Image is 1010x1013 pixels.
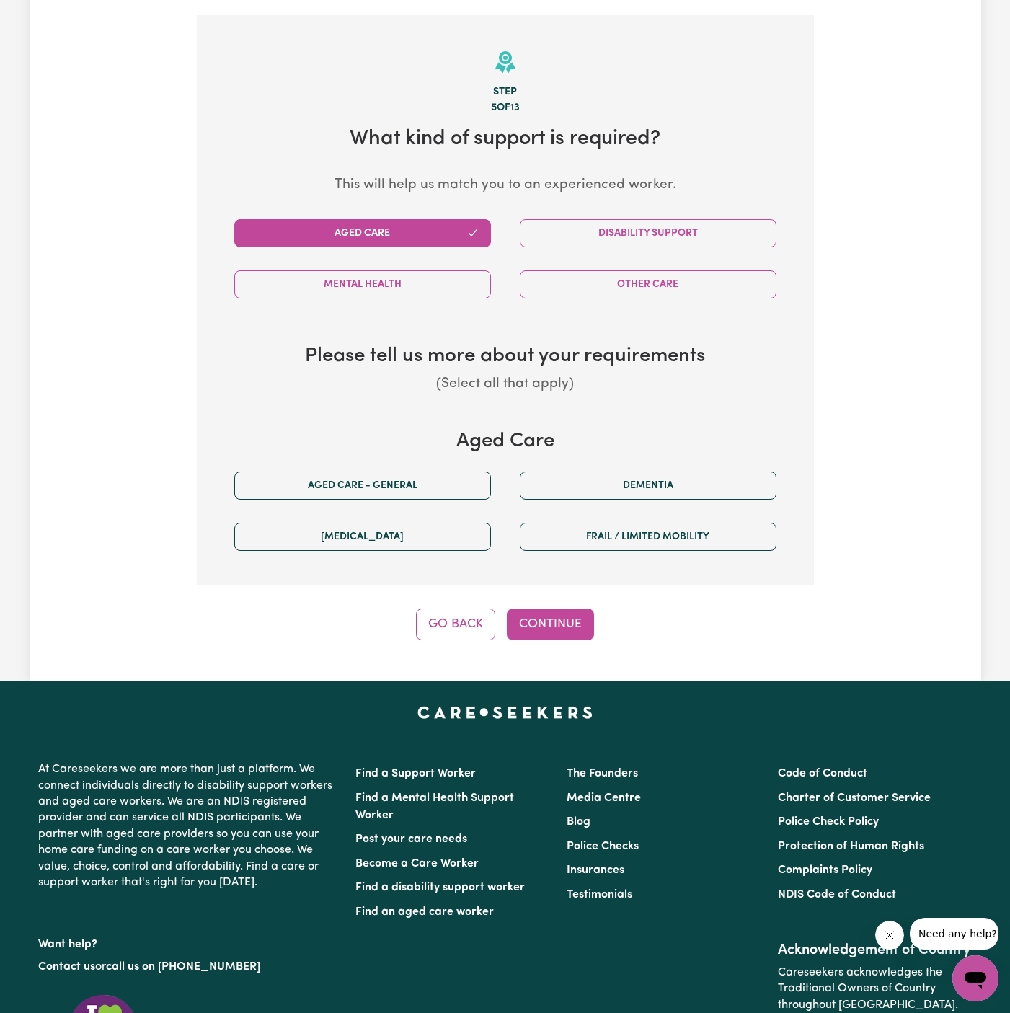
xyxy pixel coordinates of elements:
h3: Aged Care [220,430,791,454]
p: At Careseekers we are more than just a platform. We connect individuals directly to disability su... [38,756,338,896]
p: or [38,953,338,981]
a: Testimonials [567,889,632,901]
a: Protection of Human Rights [778,841,924,852]
p: Want help? [38,931,338,952]
a: Complaints Policy [778,864,872,876]
a: Police Checks [567,841,639,852]
button: Go Back [416,609,495,640]
h2: Acknowledgement of Country [778,942,972,959]
a: NDIS Code of Conduct [778,889,896,901]
p: (Select all that apply) [220,374,791,395]
h2: What kind of support is required? [220,127,791,152]
a: Find a Support Worker [355,768,476,779]
button: Continue [507,609,594,640]
a: Blog [567,816,590,828]
iframe: Button to launch messaging window [952,955,998,1001]
a: Careseekers home page [417,707,593,718]
a: Code of Conduct [778,768,867,779]
div: Step [220,84,791,100]
button: Frail / limited mobility [520,523,776,551]
a: Insurances [567,864,624,876]
div: 5 of 13 [220,100,791,116]
a: Post your care needs [355,833,467,845]
button: Disability Support [520,219,776,247]
button: Aged care - General [234,472,491,500]
a: Media Centre [567,792,641,804]
iframe: Message from company [910,918,998,950]
a: The Founders [567,768,638,779]
button: Aged Care [234,219,491,247]
h3: Please tell us more about your requirements [220,345,791,369]
a: Find an aged care worker [355,906,494,918]
p: This will help us match you to an experienced worker. [220,175,791,196]
a: Find a disability support worker [355,882,525,893]
button: [MEDICAL_DATA] [234,523,491,551]
button: Mental Health [234,270,491,298]
button: Dementia [520,472,776,500]
iframe: Close message [875,921,904,950]
a: call us on [PHONE_NUMBER] [106,961,260,973]
button: Other Care [520,270,776,298]
a: Charter of Customer Service [778,792,931,804]
a: Contact us [38,961,95,973]
a: Find a Mental Health Support Worker [355,792,514,821]
a: Become a Care Worker [355,858,479,870]
a: Police Check Policy [778,816,879,828]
